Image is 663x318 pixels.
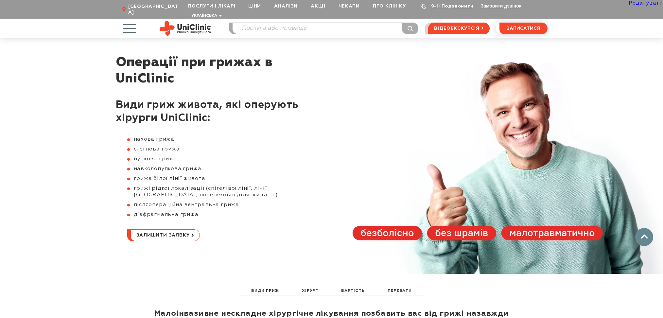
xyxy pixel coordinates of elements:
[127,211,312,218] li: діафрагмальна грижа
[428,23,489,34] a: відеоекскурсія
[127,229,200,241] a: Залишити заявку
[431,4,445,9] a: 9-103
[127,166,312,172] li: навколопупкова грижа
[116,54,312,87] h1: Операції при грижах в UniClinic
[160,21,211,36] img: Uniclinic
[127,185,312,198] li: грижі рідкої локалізації (спігелівої лінії, лінії [GEOGRAPHIC_DATA], поперекової ділянки та ін.)
[116,98,312,125] h2: Види гриж живота, які оперують хірурги UniClinic:
[127,136,312,143] li: пахова грижа
[340,287,366,295] a: Вартість
[136,230,190,241] span: Залишити заявку
[128,4,182,15] span: [GEOGRAPHIC_DATA]
[386,287,413,295] a: Переваги
[442,4,474,9] a: Подзвонити
[499,23,548,34] button: записатися
[127,146,312,152] li: стегнова грижа
[434,23,479,34] span: відеоекскурсія
[190,13,222,18] button: Українська
[233,23,418,34] input: Послуга або прізвище
[629,1,663,6] a: Редагувати
[127,175,312,182] li: грижа білої лінії живота
[191,14,217,18] span: Українська
[127,156,312,162] li: пупкова грижа
[250,287,281,295] a: Види гриж
[300,287,320,295] a: хірург
[127,202,312,208] li: післяопераційна вентральна грижа
[507,26,540,31] span: записатися
[481,3,521,9] button: Замовити дзвінок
